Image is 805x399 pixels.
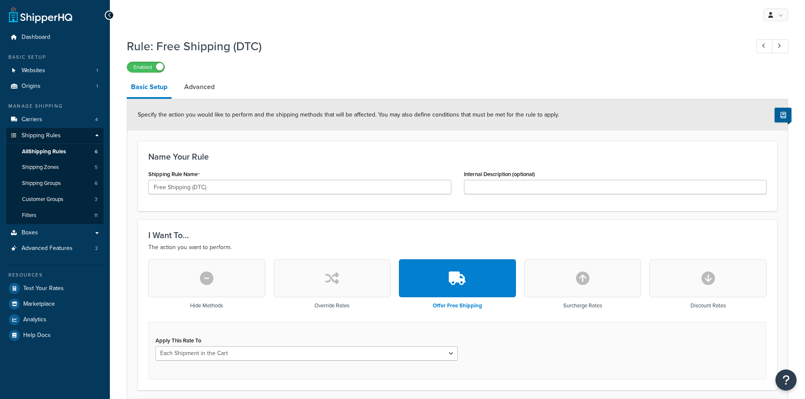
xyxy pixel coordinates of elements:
[6,241,104,256] li: Advanced Features
[156,337,201,344] label: Apply This Rate To
[6,112,104,128] a: Carriers4
[775,369,797,391] button: Open Resource Center
[6,160,104,175] a: Shipping Zones5
[127,62,164,72] label: Enabled
[433,303,482,309] h3: Offer Free Shipping
[180,77,219,97] a: Advanced
[22,83,41,90] span: Origins
[6,63,104,79] a: Websites1
[6,312,104,327] a: Analytics
[6,128,104,224] li: Shipping Rules
[190,303,223,309] h3: Hide Methods
[95,116,98,123] span: 4
[22,132,61,139] span: Shipping Rules
[22,212,36,219] span: Filters
[23,301,55,308] span: Marketplace
[6,144,104,160] a: AllShipping Rules6
[127,77,172,99] a: Basic Setup
[148,171,200,178] label: Shipping Rule Name
[23,316,46,323] span: Analytics
[23,332,51,339] span: Help Docs
[6,328,104,343] a: Help Docs
[22,164,59,171] span: Shipping Zones
[22,34,50,41] span: Dashboard
[6,63,104,79] li: Websites
[6,79,104,94] a: Origins1
[138,110,559,119] span: Specify the action you would like to perform and the shipping methods that will be affected. You ...
[6,225,104,241] a: Boxes
[464,171,535,177] label: Internal Description (optional)
[22,180,61,187] span: Shipping Groups
[6,192,104,207] li: Customer Groups
[22,245,73,252] span: Advanced Features
[6,79,104,94] li: Origins
[6,176,104,191] li: Shipping Groups
[148,152,767,161] h3: Name Your Rule
[6,160,104,175] li: Shipping Zones
[6,241,104,256] a: Advanced Features2
[6,112,104,128] li: Carriers
[6,103,104,110] div: Manage Shipping
[6,296,104,312] a: Marketplace
[127,38,741,54] h1: Rule: Free Shipping (DTC)
[6,30,104,45] a: Dashboard
[6,208,104,223] a: Filters11
[6,54,104,61] div: Basic Setup
[563,303,602,309] h3: Surcharge Rates
[6,281,104,296] a: Test Your Rates
[95,180,98,187] span: 6
[22,67,45,74] span: Websites
[96,83,98,90] span: 1
[756,39,773,53] a: Previous Record
[314,303,349,309] h3: Override Rates
[95,245,98,252] span: 2
[775,108,791,122] button: Show Help Docs
[6,208,104,223] li: Filters
[148,231,767,240] h3: I Want To...
[23,285,64,292] span: Test Your Rates
[22,148,66,155] span: All Shipping Rules
[22,116,42,123] span: Carriers
[690,303,726,309] h3: Discount Rates
[6,176,104,191] a: Shipping Groups6
[94,212,98,219] span: 11
[22,196,63,203] span: Customer Groups
[95,148,98,155] span: 6
[6,271,104,279] div: Resources
[22,229,38,236] span: Boxes
[96,67,98,74] span: 1
[6,192,104,207] a: Customer Groups3
[95,196,98,203] span: 3
[772,39,789,53] a: Next Record
[148,242,767,252] p: The action you want to perform.
[6,128,104,144] a: Shipping Rules
[95,164,98,171] span: 5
